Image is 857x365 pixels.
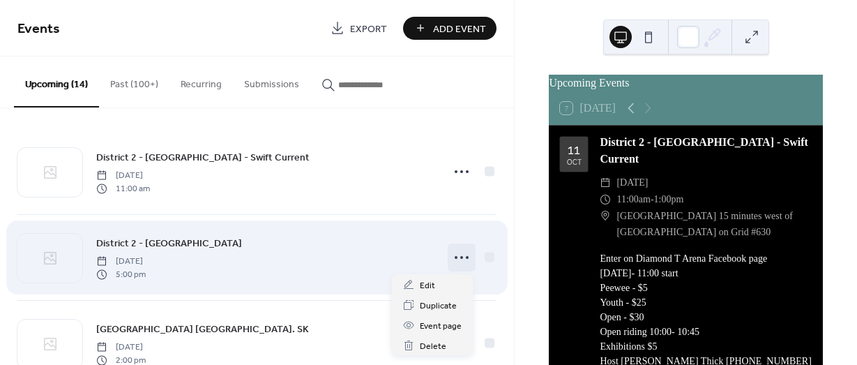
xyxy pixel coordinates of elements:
[96,151,310,165] span: District 2 - [GEOGRAPHIC_DATA] - Swift Current
[600,134,812,167] div: District 2 - [GEOGRAPHIC_DATA] - Swift Current
[568,142,580,156] div: 11
[616,174,648,191] span: [DATE]
[17,15,60,43] span: Events
[549,75,823,91] div: Upcoming Events
[169,57,233,106] button: Recurring
[616,191,650,208] span: 11:00am
[651,191,654,208] span: -
[96,341,146,354] span: [DATE]
[99,57,169,106] button: Past (100+)
[600,208,611,225] div: ​
[96,237,242,251] span: District 2 - [GEOGRAPHIC_DATA]
[96,170,150,182] span: [DATE]
[96,255,146,268] span: [DATE]
[600,174,611,191] div: ​
[616,208,812,241] span: [GEOGRAPHIC_DATA] 15 minutes west of [GEOGRAPHIC_DATA] on Grid #630
[96,182,150,195] span: 11:00 am
[320,17,397,40] a: Export
[420,278,435,293] span: Edit
[600,191,611,208] div: ​
[96,322,309,337] span: [GEOGRAPHIC_DATA] [GEOGRAPHIC_DATA]. SK
[420,319,462,334] span: Event page
[654,191,684,208] span: 1:00pm
[96,235,242,251] a: District 2 - [GEOGRAPHIC_DATA]
[233,57,310,106] button: Submissions
[350,22,387,36] span: Export
[14,57,99,107] button: Upcoming (14)
[96,149,310,165] a: District 2 - [GEOGRAPHIC_DATA] - Swift Current
[420,339,446,354] span: Delete
[567,159,582,166] div: Oct
[96,321,309,337] a: [GEOGRAPHIC_DATA] [GEOGRAPHIC_DATA]. SK
[433,22,486,36] span: Add Event
[403,17,496,40] button: Add Event
[420,299,457,313] span: Duplicate
[96,268,146,281] span: 5:00 pm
